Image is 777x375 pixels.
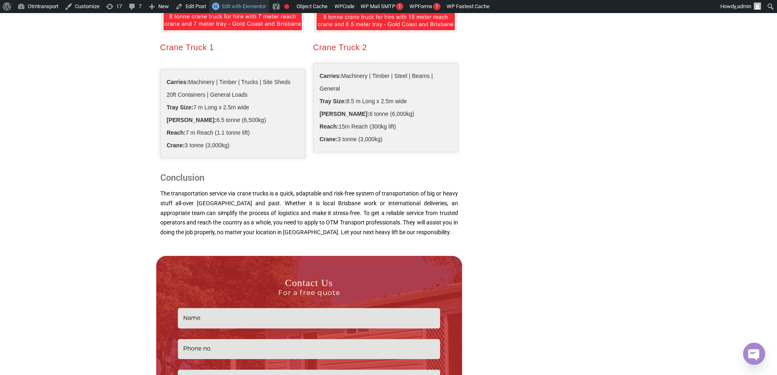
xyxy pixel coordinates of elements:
[167,101,249,114] span: 7 m Long x 2.5m wide
[320,98,346,104] b: Tray Size:
[320,95,407,108] span: 8.5 m Long x 2.5m wide
[320,120,396,133] span: 15m Reach (300kg lift)
[398,4,401,9] span: 1
[167,126,250,139] span: 7 m Reach (1.1 tonne lift)
[167,129,186,136] b: Reach:
[320,73,341,79] b: Carries:
[167,139,230,152] span: 3 tonne (3,000kg)
[160,42,305,53] h2: Crane Truck 1
[160,173,204,183] strong: Conclusion
[160,189,458,237] p: The transportation service via crane trucks is a quick, adaptable and risk-free system of transpo...
[167,76,299,101] span: Machinery | Timber | Trucks | Site Sheds 20ft Containers | General Loads
[178,308,440,328] input: Name
[167,117,217,123] b: [PERSON_NAME]:
[222,3,266,9] span: Edit with Elementor
[167,104,193,111] b: Tray Size:
[178,339,440,359] input: Phone no.
[320,133,383,146] span: 3 tonne (3,000kg)
[284,4,289,9] div: Focus keyphrase not set
[313,42,458,53] div: Crane Truck 2
[320,111,370,117] b: [PERSON_NAME]:
[737,3,751,9] span: admin
[320,70,452,95] span: Machinery | Timber | Steel | Beams | General
[167,142,185,149] b: Crane:
[178,288,440,297] span: For a free quote
[320,108,414,120] span: 6 tonne (6,000kg)
[320,136,338,142] b: Crane:
[167,114,266,126] span: 6.5 tonne (6,500kg)
[178,277,440,297] h3: Contact Us
[320,123,339,130] b: Reach:
[433,3,441,10] div: 1
[167,79,188,85] b: Carries:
